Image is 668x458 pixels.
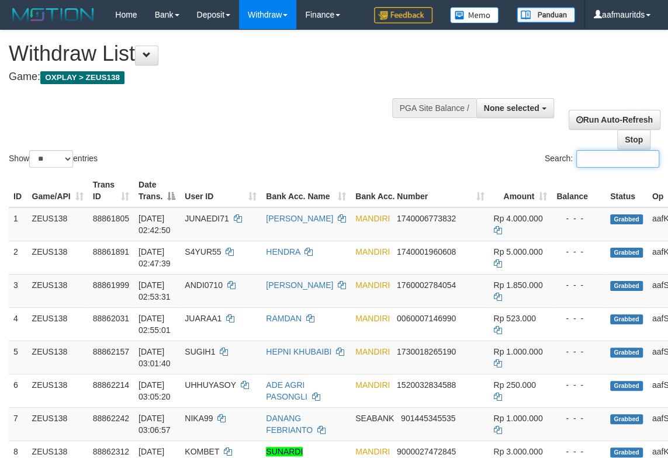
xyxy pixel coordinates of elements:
div: PGA Site Balance / [392,98,476,118]
img: MOTION_logo.png [9,6,98,23]
span: Rp 1.000.000 [493,347,542,356]
span: 88862312 [93,447,129,456]
span: SEABANK [355,414,394,423]
span: Grabbed [610,447,643,457]
span: Copy 9000027472845 to clipboard [397,447,456,456]
td: ZEUS138 [27,307,88,341]
span: Copy 901445345535 to clipboard [401,414,455,423]
th: Bank Acc. Name: activate to sort column ascending [261,174,351,207]
span: JUARAA1 [185,314,221,323]
button: None selected [476,98,554,118]
label: Search: [545,150,659,168]
span: [DATE] 02:42:50 [139,214,171,235]
span: Copy 1740001960608 to clipboard [397,247,456,256]
img: panduan.png [517,7,575,23]
span: Rp 1.850.000 [493,280,542,290]
td: ZEUS138 [27,274,88,307]
img: Button%20Memo.svg [450,7,499,23]
span: Copy 1760002784054 to clipboard [397,280,456,290]
span: Grabbed [610,348,643,358]
a: [PERSON_NAME] [266,280,333,290]
span: Copy 1740006773832 to clipboard [397,214,456,223]
td: ZEUS138 [27,241,88,274]
span: 88861805 [93,214,129,223]
a: HENDRA [266,247,300,256]
span: Copy 0060007146990 to clipboard [397,314,456,323]
span: UHHUYASOY [185,380,236,390]
div: - - - [556,346,601,358]
span: 88861999 [93,280,129,290]
span: Rp 3.000.000 [493,447,542,456]
span: MANDIRI [355,214,390,223]
span: 88862214 [93,380,129,390]
td: 3 [9,274,27,307]
span: MANDIRI [355,314,390,323]
label: Show entries [9,150,98,168]
span: OXPLAY > ZEUS138 [40,71,124,84]
span: Rp 1.000.000 [493,414,542,423]
td: 6 [9,374,27,407]
div: - - - [556,412,601,424]
input: Search: [576,150,659,168]
span: Grabbed [610,248,643,258]
div: - - - [556,446,601,457]
span: Rp 4.000.000 [493,214,542,223]
a: HEPNI KHUBAIBI [266,347,331,356]
a: [PERSON_NAME] [266,214,333,223]
th: Status [605,174,648,207]
div: - - - [556,246,601,258]
td: ZEUS138 [27,374,88,407]
a: Stop [617,130,650,150]
div: - - - [556,213,601,224]
span: 88862242 [93,414,129,423]
span: 88861891 [93,247,129,256]
span: Rp 523.000 [493,314,535,323]
td: ZEUS138 [27,407,88,440]
td: ZEUS138 [27,341,88,374]
span: [DATE] 02:53:31 [139,280,171,301]
span: Grabbed [610,314,643,324]
span: MANDIRI [355,347,390,356]
span: [DATE] 02:47:39 [139,247,171,268]
th: Balance [552,174,605,207]
span: Copy 1730018265190 to clipboard [397,347,456,356]
h4: Game: [9,71,434,83]
select: Showentries [29,150,73,168]
span: 88862031 [93,314,129,323]
a: ADE AGRI PASONGLI [266,380,307,401]
th: User ID: activate to sort column ascending [180,174,261,207]
td: ZEUS138 [27,207,88,241]
span: SUGIH1 [185,347,215,356]
th: Game/API: activate to sort column ascending [27,174,88,207]
span: 88862157 [93,347,129,356]
span: Grabbed [610,214,643,224]
span: NIKA99 [185,414,213,423]
td: 5 [9,341,27,374]
span: [DATE] 03:05:20 [139,380,171,401]
td: 1 [9,207,27,241]
span: JUNAEDI71 [185,214,229,223]
div: - - - [556,379,601,391]
th: Date Trans.: activate to sort column descending [134,174,180,207]
span: MANDIRI [355,380,390,390]
span: Rp 250.000 [493,380,535,390]
div: - - - [556,313,601,324]
span: [DATE] 03:06:57 [139,414,171,435]
span: Rp 5.000.000 [493,247,542,256]
span: [DATE] 03:01:40 [139,347,171,368]
span: MANDIRI [355,447,390,456]
th: Trans ID: activate to sort column ascending [88,174,134,207]
th: ID [9,174,27,207]
span: Grabbed [610,281,643,291]
a: DANANG FEBRIANTO [266,414,313,435]
td: 4 [9,307,27,341]
span: ANDI0710 [185,280,223,290]
span: KOMBET [185,447,219,456]
span: Grabbed [610,381,643,391]
a: Run Auto-Refresh [569,110,660,130]
span: Copy 1520032834588 to clipboard [397,380,456,390]
span: S4YUR55 [185,247,221,256]
a: RAMDAN [266,314,302,323]
td: 7 [9,407,27,440]
h1: Withdraw List [9,42,434,65]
